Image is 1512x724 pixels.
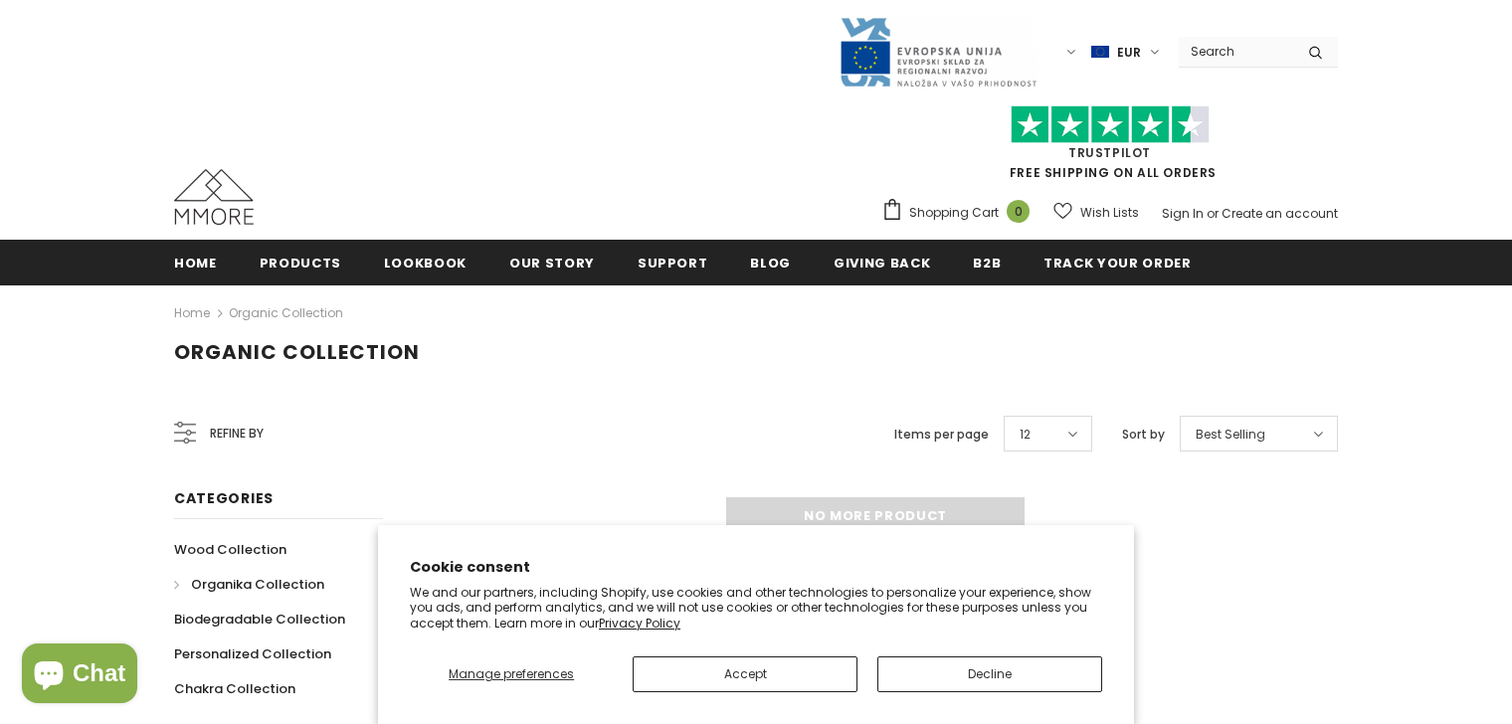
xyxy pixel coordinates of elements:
span: Refine by [210,423,264,445]
a: Blog [750,240,791,284]
a: Shopping Cart 0 [881,198,1039,228]
button: Accept [633,656,857,692]
a: Javni Razpis [839,43,1038,60]
a: Chakra Collection [174,671,295,706]
span: FREE SHIPPING ON ALL ORDERS [881,114,1338,181]
span: Our Story [509,254,595,272]
span: Wood Collection [174,540,286,559]
a: Organika Collection [174,567,324,602]
span: Organic Collection [174,338,420,366]
span: Wish Lists [1080,203,1139,223]
span: Manage preferences [449,665,574,682]
img: Javni Razpis [839,16,1038,89]
label: Sort by [1122,425,1165,445]
span: Best Selling [1196,425,1265,445]
span: 0 [1007,200,1030,223]
label: Items per page [894,425,989,445]
a: Home [174,301,210,325]
a: B2B [973,240,1001,284]
img: Trust Pilot Stars [1011,105,1210,144]
a: Track your order [1043,240,1191,284]
a: Trustpilot [1068,144,1151,161]
p: We and our partners, including Shopify, use cookies and other technologies to personalize your ex... [410,585,1102,632]
span: Organika Collection [191,575,324,594]
span: Track your order [1043,254,1191,272]
a: Wish Lists [1053,195,1139,230]
span: Products [260,254,341,272]
span: Blog [750,254,791,272]
span: 12 [1020,425,1031,445]
a: Wood Collection [174,532,286,567]
a: Lookbook [384,240,467,284]
a: Biodegradable Collection [174,602,345,636]
span: Chakra Collection [174,679,295,698]
button: Manage preferences [410,656,613,692]
a: Products [260,240,341,284]
span: Biodegradable Collection [174,610,345,629]
a: Sign In [1162,205,1204,222]
a: support [638,240,708,284]
span: Home [174,254,217,272]
a: Giving back [834,240,930,284]
button: Decline [877,656,1102,692]
a: Organic Collection [229,304,343,321]
a: Privacy Policy [599,615,680,632]
span: Personalized Collection [174,644,331,663]
a: Create an account [1222,205,1338,222]
span: Lookbook [384,254,467,272]
h2: Cookie consent [410,557,1102,578]
span: Shopping Cart [909,203,999,223]
span: EUR [1117,43,1141,63]
img: MMORE Cases [174,169,254,225]
span: Giving back [834,254,930,272]
a: Our Story [509,240,595,284]
inbox-online-store-chat: Shopify online store chat [16,643,143,708]
span: support [638,254,708,272]
span: or [1207,205,1219,222]
span: Categories [174,488,274,508]
input: Search Site [1179,37,1293,66]
a: Personalized Collection [174,636,331,671]
span: B2B [973,254,1001,272]
a: Home [174,240,217,284]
